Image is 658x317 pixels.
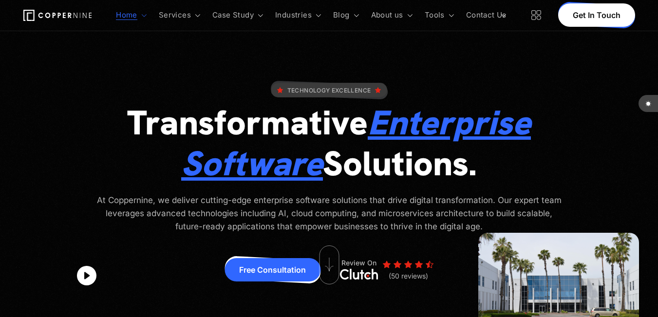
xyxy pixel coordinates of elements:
span: Technology Excellence [271,83,388,97]
a: Review On (50 reviews) [340,258,433,281]
h1: Transformative Solutions. [75,102,583,184]
span: (50 reviews) [389,272,428,280]
a: Free Consultation [225,258,320,281]
span: Review On [340,260,378,266]
a: Get In Touch [558,3,635,27]
img: logo-white.png [23,10,92,21]
span: Enterprise Software [181,100,531,186]
p: At Coppernine, we deliver cutting-edge enterprise software solutions that drive digital transform... [97,194,562,234]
